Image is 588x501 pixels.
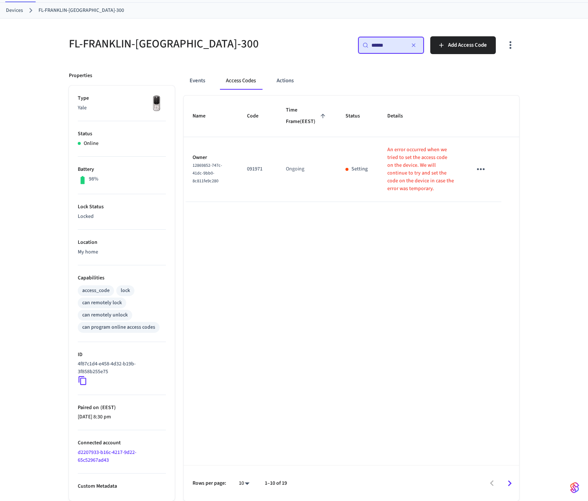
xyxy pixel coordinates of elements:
[271,72,300,90] button: Actions
[501,475,518,492] button: Go to next page
[184,96,519,202] table: sticky table
[193,154,229,162] p: Owner
[39,7,124,14] a: FL-FRANKLIN-[GEOGRAPHIC_DATA]-300
[78,104,166,112] p: Yale
[69,36,290,52] h5: FL-FRANKLIN-[GEOGRAPHIC_DATA]-300
[78,274,166,282] p: Capabilities
[78,130,166,138] p: Status
[82,287,110,295] div: access_code
[147,94,166,113] img: Yale Assure Touchscreen Wifi Smart Lock, Satin Nickel, Front
[78,203,166,211] p: Lock Status
[6,7,23,14] a: Devices
[78,248,166,256] p: My home
[78,404,166,412] p: Paired on
[82,324,155,331] div: can program online access codes
[78,449,136,464] a: d2207933-b16c-4217-9d22-65c52967ad43
[82,311,128,319] div: can remotely unlock
[78,166,166,173] p: Battery
[193,480,226,487] p: Rows per page:
[430,36,496,54] button: Add Access Code
[387,110,412,122] span: Details
[220,72,262,90] button: Access Codes
[78,482,166,490] p: Custom Metadata
[78,360,163,376] p: 4f87c1d4-e458-4d32-b19b-3f858b255e75
[235,478,253,489] div: 10
[247,110,268,122] span: Code
[89,175,98,183] p: 98%
[265,480,287,487] p: 1–10 of 19
[193,162,222,184] span: 12869852-747c-41dc-9bb0-8c811fe9c280
[82,299,122,307] div: can remotely lock
[99,404,116,411] span: ( EEST )
[78,413,166,421] p: [DATE] 8:30 pm
[351,165,368,173] p: Setting
[121,287,130,295] div: lock
[78,351,166,359] p: ID
[84,140,98,147] p: Online
[247,165,268,173] p: 091971
[78,94,166,102] p: Type
[184,72,211,90] button: Events
[286,104,328,128] span: Time Frame(EEST)
[78,213,166,220] p: Locked
[69,72,92,80] p: Properties
[570,482,579,494] img: SeamLogoGradient.69752ec5.svg
[448,40,487,50] span: Add Access Code
[184,72,519,90] div: ant example
[78,239,166,246] p: Location
[193,110,215,122] span: Name
[345,110,370,122] span: Status
[78,439,166,447] p: Connected account
[277,137,337,202] td: Ongoing
[387,146,454,193] p: An error occurred when we tried to set the access code on the device. We will continue to try and...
